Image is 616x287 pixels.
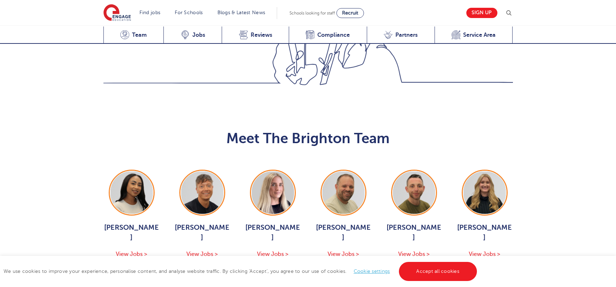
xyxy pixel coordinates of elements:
[393,171,435,214] img: Ryan Simmons
[222,27,289,44] a: Reviews
[181,171,223,214] img: Aaron Blackwell
[103,170,160,259] a: [PERSON_NAME] View Jobs >
[140,10,161,15] a: Find jobs
[4,269,479,274] span: We use cookies to improve your experience, personalise content, and analyse website traffic. By c...
[217,10,265,15] a: Blogs & Latest News
[251,31,272,39] span: Reviews
[328,251,359,257] span: View Jobs >
[245,170,301,259] a: [PERSON_NAME] View Jobs >
[342,10,358,16] span: Recruit
[175,10,203,15] a: For Schools
[174,223,231,242] span: [PERSON_NAME]
[456,223,513,242] span: [PERSON_NAME]
[192,31,205,39] span: Jobs
[103,27,164,44] a: Team
[322,171,365,214] img: Paul Tricker
[315,170,372,259] a: [PERSON_NAME] View Jobs >
[469,251,500,257] span: View Jobs >
[395,31,418,39] span: Partners
[464,171,506,214] img: Gemma White
[466,8,497,18] a: Sign up
[103,130,513,147] h2: Meet The Brighton Team
[116,251,147,257] span: View Jobs >
[386,223,442,242] span: [PERSON_NAME]
[132,31,147,39] span: Team
[103,4,131,22] img: Engage Education
[398,251,430,257] span: View Jobs >
[289,11,335,16] span: Schools looking for staff
[463,31,496,39] span: Service Area
[367,27,435,44] a: Partners
[289,27,367,44] a: Compliance
[163,27,222,44] a: Jobs
[252,171,294,214] img: Megan Parsons
[386,170,442,259] a: [PERSON_NAME] View Jobs >
[103,223,160,242] span: [PERSON_NAME]
[336,8,364,18] a: Recruit
[245,223,301,242] span: [PERSON_NAME]
[399,262,477,281] a: Accept all cookies
[317,31,350,39] span: Compliance
[315,223,372,242] span: [PERSON_NAME]
[354,269,390,274] a: Cookie settings
[456,170,513,259] a: [PERSON_NAME] View Jobs >
[186,251,218,257] span: View Jobs >
[257,251,288,257] span: View Jobs >
[110,171,153,214] img: Mia Menson
[435,27,513,44] a: Service Area
[174,170,231,259] a: [PERSON_NAME] View Jobs >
